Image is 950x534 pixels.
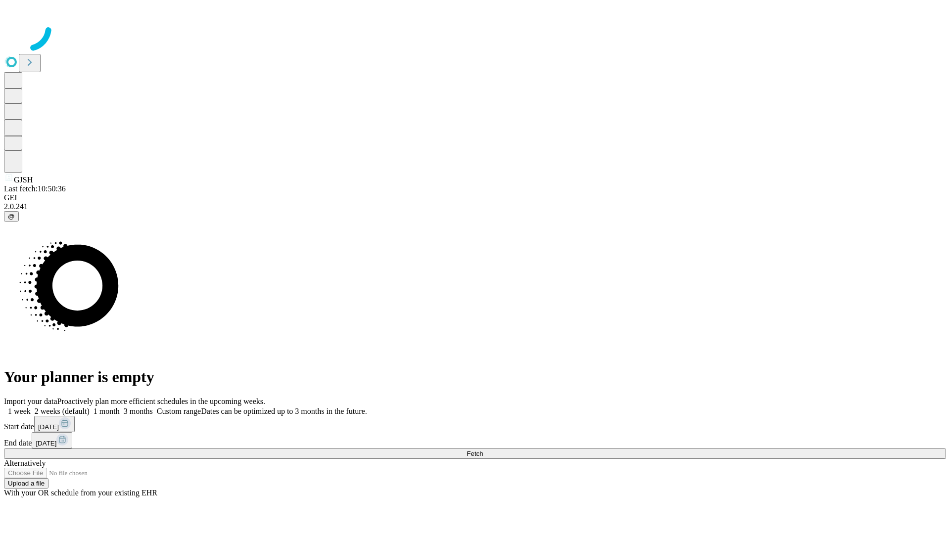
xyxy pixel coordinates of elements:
[157,407,201,415] span: Custom range
[4,184,66,193] span: Last fetch: 10:50:36
[57,397,265,405] span: Proactively plan more efficient schedules in the upcoming weeks.
[4,202,946,211] div: 2.0.241
[94,407,120,415] span: 1 month
[4,416,946,432] div: Start date
[36,440,56,447] span: [DATE]
[34,416,75,432] button: [DATE]
[201,407,367,415] span: Dates can be optimized up to 3 months in the future.
[4,459,46,467] span: Alternatively
[124,407,153,415] span: 3 months
[4,368,946,386] h1: Your planner is empty
[4,432,946,448] div: End date
[4,193,946,202] div: GEI
[4,397,57,405] span: Import your data
[32,432,72,448] button: [DATE]
[4,489,157,497] span: With your OR schedule from your existing EHR
[4,211,19,222] button: @
[8,407,31,415] span: 1 week
[4,478,48,489] button: Upload a file
[467,450,483,457] span: Fetch
[14,176,33,184] span: GJSH
[8,213,15,220] span: @
[4,448,946,459] button: Fetch
[38,423,59,431] span: [DATE]
[35,407,90,415] span: 2 weeks (default)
